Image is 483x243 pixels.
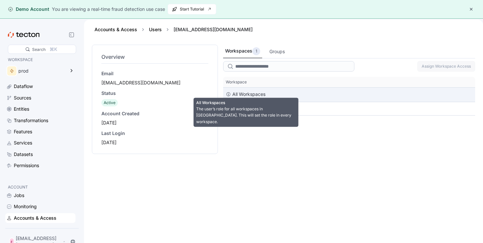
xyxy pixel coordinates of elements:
[232,90,265,98] div: All Workspaces
[14,162,39,169] div: Permissions
[5,116,75,125] a: Transformations
[14,83,33,90] div: Dataflow
[5,161,75,170] a: Permissions
[8,45,76,54] div: Search⌘K
[14,151,33,158] div: Datasets
[104,100,115,105] span: Active
[149,27,162,32] a: Users
[223,102,475,115] div: prod
[14,94,31,101] div: Sources
[5,190,75,200] a: Jobs
[94,27,137,32] a: Accounts & Access
[101,53,208,61] h4: Overview
[172,4,212,14] span: Start Tutorial
[101,90,208,97] div: Status
[101,139,208,146] div: [DATE]
[14,139,32,146] div: Services
[5,127,75,137] a: Features
[5,104,75,114] a: Entities
[32,46,46,53] div: Search
[226,79,247,85] span: Workspace
[101,120,208,126] div: [DATE]
[101,70,208,77] div: Email
[8,6,49,12] div: Demo Account
[14,105,29,113] div: Entities
[14,117,48,124] div: Transformations
[101,130,208,137] div: Last Login
[18,69,65,73] div: prod
[5,93,75,103] a: Sources
[5,202,75,211] a: Monitoring
[14,192,24,199] div: Jobs
[225,47,260,55] div: Workspaces
[256,48,257,55] p: 1
[8,56,73,63] p: WORKSPACE
[50,46,57,53] div: ⌘K
[422,61,471,71] span: Assign Workspace Access
[269,48,285,55] div: Groups
[101,79,208,86] div: [EMAIL_ADDRESS][DOMAIN_NAME]
[14,214,56,222] div: Accounts & Access
[8,184,73,190] p: ACCOUNT
[5,149,75,159] a: Datasets
[101,110,208,117] div: Account Created
[14,128,32,135] div: Features
[52,6,165,13] div: You are viewing a real-time fraud detection use case
[417,61,475,72] button: Assign Workspace Access
[171,26,255,33] div: [EMAIL_ADDRESS][DOMAIN_NAME]
[14,203,37,210] div: Monitoring
[5,213,75,223] a: Accounts & Access
[5,81,75,91] a: Dataflow
[5,138,75,148] a: Services
[168,4,216,14] button: Start Tutorial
